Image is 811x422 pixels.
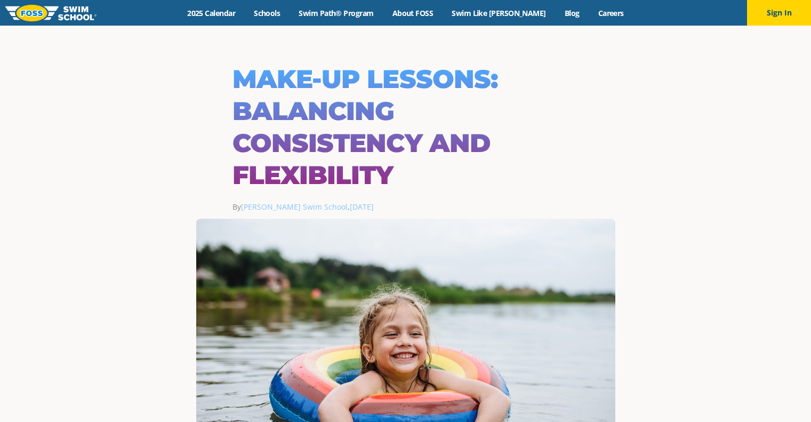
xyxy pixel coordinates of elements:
[348,202,374,212] span: ,
[232,63,579,191] h1: Make-Up Lessons: Balancing Consistency and Flexibility
[350,202,374,212] a: [DATE]
[5,5,97,21] img: FOSS Swim School Logo
[232,202,348,212] span: By
[443,8,556,18] a: Swim Like [PERSON_NAME]
[383,8,443,18] a: About FOSS
[555,8,589,18] a: Blog
[178,8,245,18] a: 2025 Calendar
[589,8,633,18] a: Careers
[245,8,290,18] a: Schools
[290,8,383,18] a: Swim Path® Program
[241,202,348,212] a: [PERSON_NAME] Swim School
